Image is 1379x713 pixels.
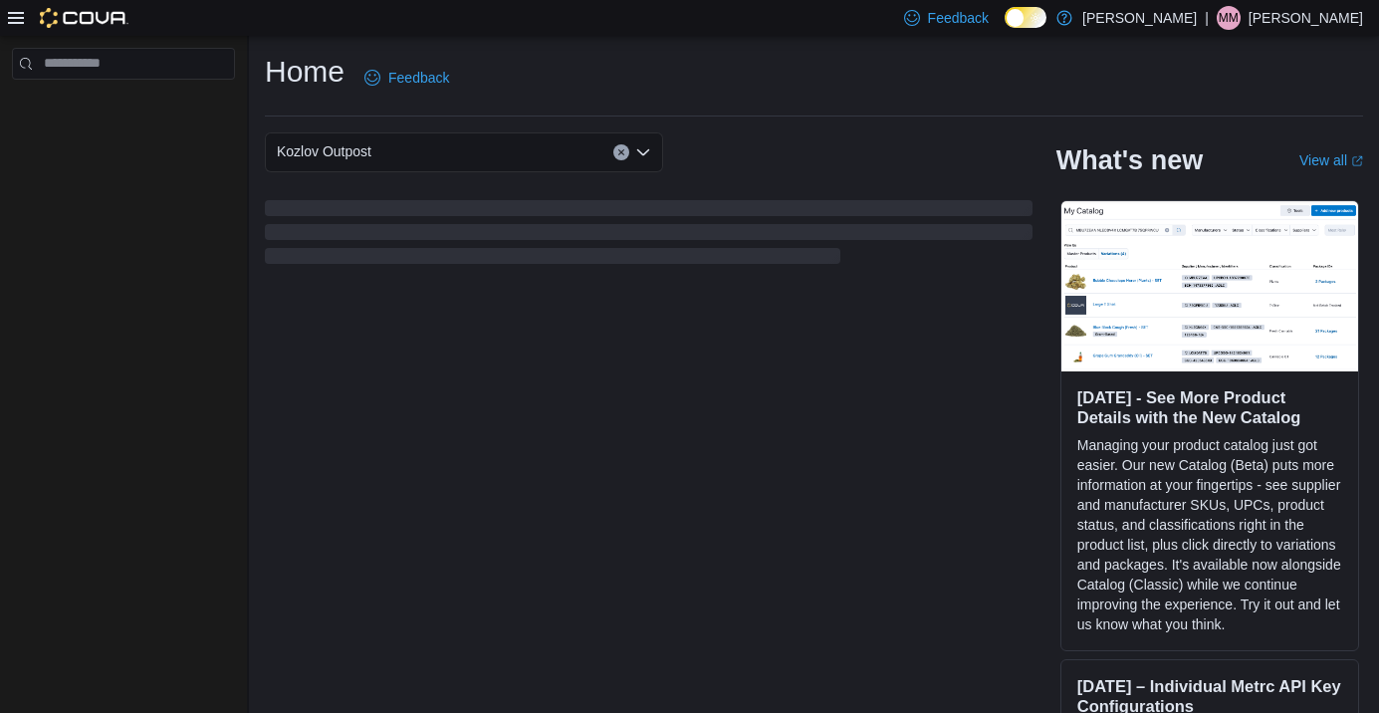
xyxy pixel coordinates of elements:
span: Kozlov Outpost [277,139,371,163]
a: Feedback [356,58,457,98]
input: Dark Mode [1005,7,1046,28]
span: Feedback [388,68,449,88]
button: Open list of options [635,144,651,160]
h3: [DATE] - See More Product Details with the New Catalog [1077,387,1342,427]
nav: Complex example [12,84,235,131]
p: Managing your product catalog just got easier. Our new Catalog (Beta) puts more information at yo... [1077,435,1342,634]
span: Feedback [928,8,989,28]
p: [PERSON_NAME] [1249,6,1363,30]
span: MM [1219,6,1239,30]
span: Dark Mode [1005,28,1006,29]
h1: Home [265,52,345,92]
a: View allExternal link [1299,152,1363,168]
button: Clear input [613,144,629,160]
span: Loading [265,204,1033,268]
div: Marcus Miller [1217,6,1241,30]
svg: External link [1351,155,1363,167]
h2: What's new [1056,144,1203,176]
p: | [1205,6,1209,30]
p: [PERSON_NAME] [1082,6,1197,30]
img: Cova [40,8,128,28]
